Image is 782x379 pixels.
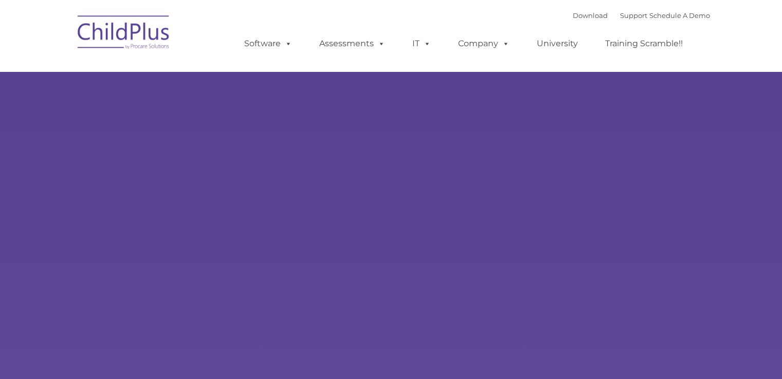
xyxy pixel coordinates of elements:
img: ChildPlus by Procare Solutions [72,8,175,60]
a: Company [448,33,520,54]
a: Schedule A Demo [649,11,710,20]
a: University [526,33,588,54]
a: Training Scramble!! [595,33,693,54]
a: Support [620,11,647,20]
a: IT [402,33,441,54]
a: Download [573,11,608,20]
a: Assessments [309,33,395,54]
font: | [573,11,710,20]
a: Software [234,33,302,54]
